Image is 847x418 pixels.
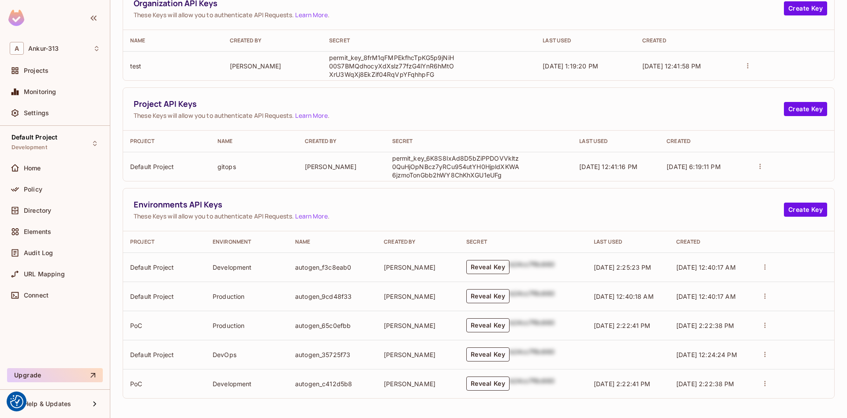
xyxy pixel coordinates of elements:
[594,293,654,300] span: [DATE] 12:40:18 AM
[667,163,721,170] span: [DATE] 6:19:11 PM
[759,319,771,331] button: actions
[543,62,598,70] span: [DATE] 1:19:20 PM
[134,98,784,109] span: Project API Keys
[305,138,378,145] div: Created By
[784,203,827,217] button: Create Key
[377,340,459,369] td: [PERSON_NAME]
[288,340,377,369] td: autogen_35725f73
[24,292,49,299] span: Connect
[676,293,736,300] span: [DATE] 12:40:17 AM
[223,51,322,80] td: [PERSON_NAME]
[676,238,745,245] div: Created
[329,37,528,44] div: Secret
[510,377,555,391] div: b24cc7f8c660
[7,368,103,382] button: Upgrade
[466,289,510,303] button: Reveal Key
[384,238,452,245] div: Created By
[10,395,23,408] button: Consent Preferences
[759,290,771,302] button: actions
[213,238,281,245] div: Environment
[594,238,662,245] div: Last Used
[329,53,457,79] p: permit_key_8frM1qFMPEkfhcTpKG5p9jNiH00S7BMQdhocyXdXslz77fzG4lYnR6hMtOXrU3WqXj8EkZif04RqVpYFqhhpFG
[24,400,71,407] span: Help & Updates
[288,252,377,282] td: autogen_f3c8eab0
[676,264,736,271] span: [DATE] 12:40:17 AM
[392,138,566,145] div: Secret
[210,152,298,181] td: gitops
[28,45,59,52] span: Workspace: Ankur-313
[11,134,57,141] span: Default Project
[742,60,754,72] button: actions
[123,282,206,311] td: Default Project
[579,163,637,170] span: [DATE] 12:41:16 PM
[288,311,377,340] td: autogen_65c0efbb
[377,252,459,282] td: [PERSON_NAME]
[295,238,370,245] div: Name
[676,380,735,388] span: [DATE] 2:22:38 PM
[784,1,827,15] button: Create Key
[759,348,771,361] button: actions
[24,207,51,214] span: Directory
[206,282,288,311] td: Production
[466,377,510,391] button: Reveal Key
[642,37,728,44] div: Created
[594,380,651,388] span: [DATE] 2:22:41 PM
[230,37,315,44] div: Created By
[392,154,520,179] p: permit_key_6K8S8IxAd8D5bZiPPDOVVkltz0QuHjOpNBcz7yRCu954utYH0HjpldXKWA6jzmoTonGbb2hWY8ChKhXGU1eUFg
[123,152,210,181] td: Default Project
[206,311,288,340] td: Production
[130,37,216,44] div: Name
[24,109,49,117] span: Settings
[24,88,56,95] span: Monitoring
[676,351,737,358] span: [DATE] 12:24:24 PM
[466,347,510,362] button: Reveal Key
[24,165,41,172] span: Home
[206,252,288,282] td: Development
[10,395,23,408] img: Revisit consent button
[510,289,555,303] div: b24cc7f8c660
[8,10,24,26] img: SReyMgAAAABJRU5ErkJggg==
[784,102,827,116] button: Create Key
[642,62,701,70] span: [DATE] 12:41:58 PM
[217,138,291,145] div: Name
[594,264,652,271] span: [DATE] 2:25:23 PM
[295,111,327,120] a: Learn More
[510,347,555,362] div: b24cc7f8c660
[134,199,784,210] span: Environments API Keys
[130,238,199,245] div: Project
[24,67,49,74] span: Projects
[466,260,510,274] button: Reveal Key
[594,322,651,329] span: [DATE] 2:22:41 PM
[754,160,766,173] button: actions
[123,369,206,398] td: PoC
[24,249,53,256] span: Audit Log
[377,311,459,340] td: [PERSON_NAME]
[24,271,65,278] span: URL Mapping
[543,37,628,44] div: Last Used
[24,228,51,235] span: Elements
[134,212,784,220] span: These Keys will allow you to authenticate API Requests. .
[123,311,206,340] td: PoC
[206,340,288,369] td: DevOps
[466,238,580,245] div: Secret
[288,369,377,398] td: autogen_c412d5b8
[11,144,47,151] span: Development
[377,282,459,311] td: [PERSON_NAME]
[130,138,203,145] div: Project
[676,322,735,329] span: [DATE] 2:22:38 PM
[377,369,459,398] td: [PERSON_NAME]
[759,261,771,273] button: actions
[295,11,327,19] a: Learn More
[298,152,385,181] td: [PERSON_NAME]
[466,318,510,332] button: Reveal Key
[667,138,740,145] div: Created
[24,186,42,193] span: Policy
[288,282,377,311] td: autogen_9cd48f33
[134,111,784,120] span: These Keys will allow you to authenticate API Requests. .
[134,11,784,19] span: These Keys will allow you to authenticate API Requests. .
[579,138,652,145] div: Last Used
[123,252,206,282] td: Default Project
[510,260,555,274] div: b24cc7f8c660
[295,212,327,220] a: Learn More
[123,340,206,369] td: Default Project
